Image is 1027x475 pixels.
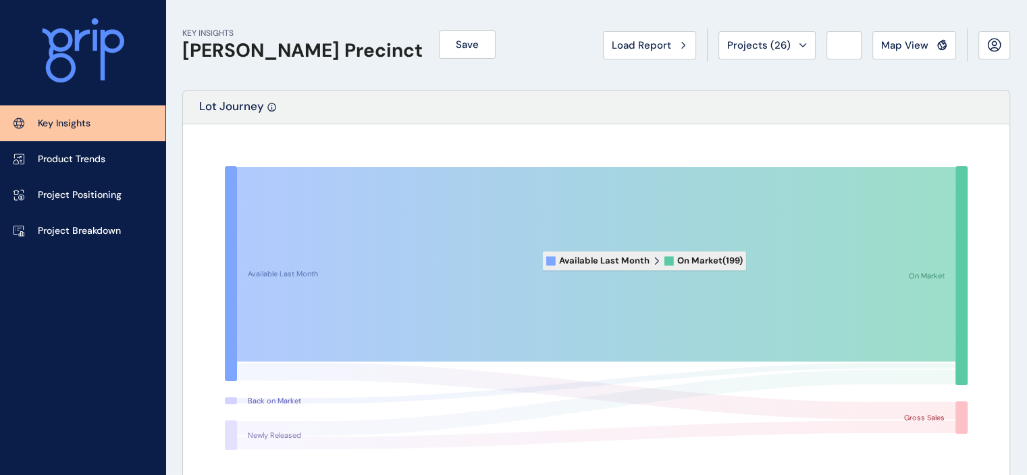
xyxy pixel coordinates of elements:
span: Load Report [612,39,671,52]
p: Project Positioning [38,189,122,202]
button: Projects (26) [718,31,816,59]
p: Project Breakdown [38,224,121,238]
span: Projects ( 26 ) [727,39,791,52]
button: Map View [872,31,956,59]
button: Load Report [603,31,696,59]
button: Save [439,30,496,59]
span: Save [456,38,479,51]
p: KEY INSIGHTS [182,28,423,39]
h1: [PERSON_NAME] Precinct [182,39,423,62]
span: Map View [881,39,928,52]
p: Product Trends [38,153,105,166]
p: Key Insights [38,117,90,130]
p: Lot Journey [199,99,264,124]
